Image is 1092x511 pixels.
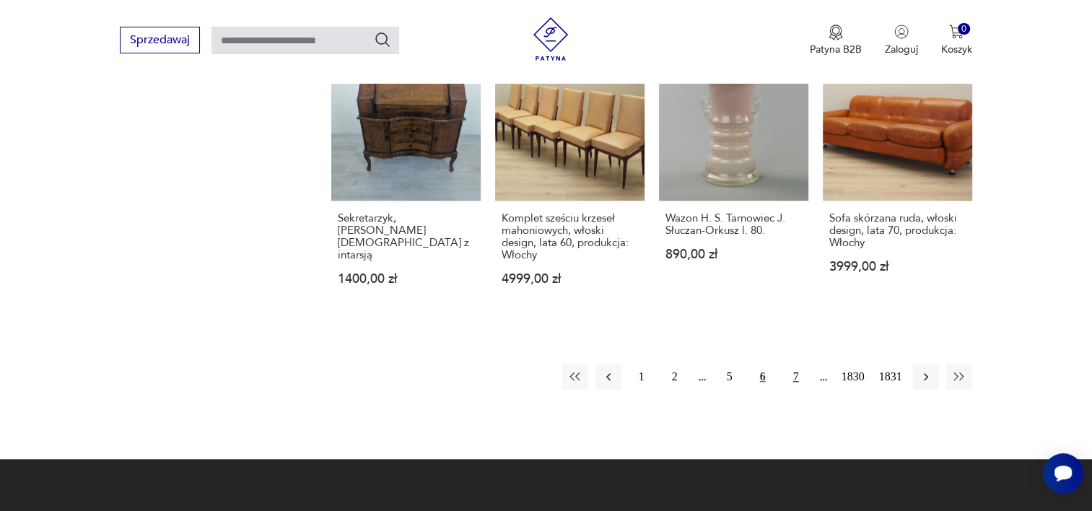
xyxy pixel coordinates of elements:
button: 0Koszyk [941,25,972,56]
h3: Sekretarzyk, [PERSON_NAME] [DEMOGRAPHIC_DATA] z intarsją [338,212,474,261]
p: 4999,00 zł [502,273,638,285]
h3: Wazon H. S. Tarnowiec J. Słuczan-Orkusz l. 80. [665,212,802,237]
a: Sekretarzyk, biurko włoskie z intarsjąSekretarzyk, [PERSON_NAME] [DEMOGRAPHIC_DATA] z intarsją140... [331,51,481,313]
p: Koszyk [941,43,972,56]
a: Sofa skórzana ruda, włoski design, lata 70, produkcja: WłochySofa skórzana ruda, włoski design, l... [823,51,972,313]
img: Ikona koszyka [949,25,964,39]
iframe: Smartsupp widget button [1043,453,1083,494]
div: 0 [958,23,970,35]
p: Zaloguj [885,43,918,56]
button: 2 [662,364,688,390]
a: Ikona medaluPatyna B2B [810,25,862,56]
button: 5 [717,364,743,390]
h3: Sofa skórzana ruda, włoski design, lata 70, produkcja: Włochy [829,212,966,249]
p: 1400,00 zł [338,273,474,285]
p: Patyna B2B [810,43,862,56]
button: 1 [629,364,655,390]
button: Sprzedawaj [120,27,200,53]
button: 1831 [875,364,906,390]
button: 1830 [838,364,868,390]
a: Komplet sześciu krzeseł mahoniowych, włoski design, lata 60, produkcja: WłochyKomplet sześciu krz... [495,51,645,313]
button: Szukaj [374,31,391,48]
img: Patyna - sklep z meblami i dekoracjami vintage [529,17,572,61]
img: Ikona medalu [829,25,843,40]
button: Patyna B2B [810,25,862,56]
button: 7 [783,364,809,390]
p: 890,00 zł [665,248,802,261]
button: Zaloguj [885,25,918,56]
a: Wazon H. S. Tarnowiec J. Słuczan-Orkusz l. 80.Wazon H. S. Tarnowiec J. Słuczan-Orkusz l. 80.890,0... [659,51,808,313]
p: 3999,00 zł [829,261,966,273]
img: Ikonka użytkownika [894,25,909,39]
h3: Komplet sześciu krzeseł mahoniowych, włoski design, lata 60, produkcja: Włochy [502,212,638,261]
a: Sprzedawaj [120,36,200,46]
button: 6 [750,364,776,390]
